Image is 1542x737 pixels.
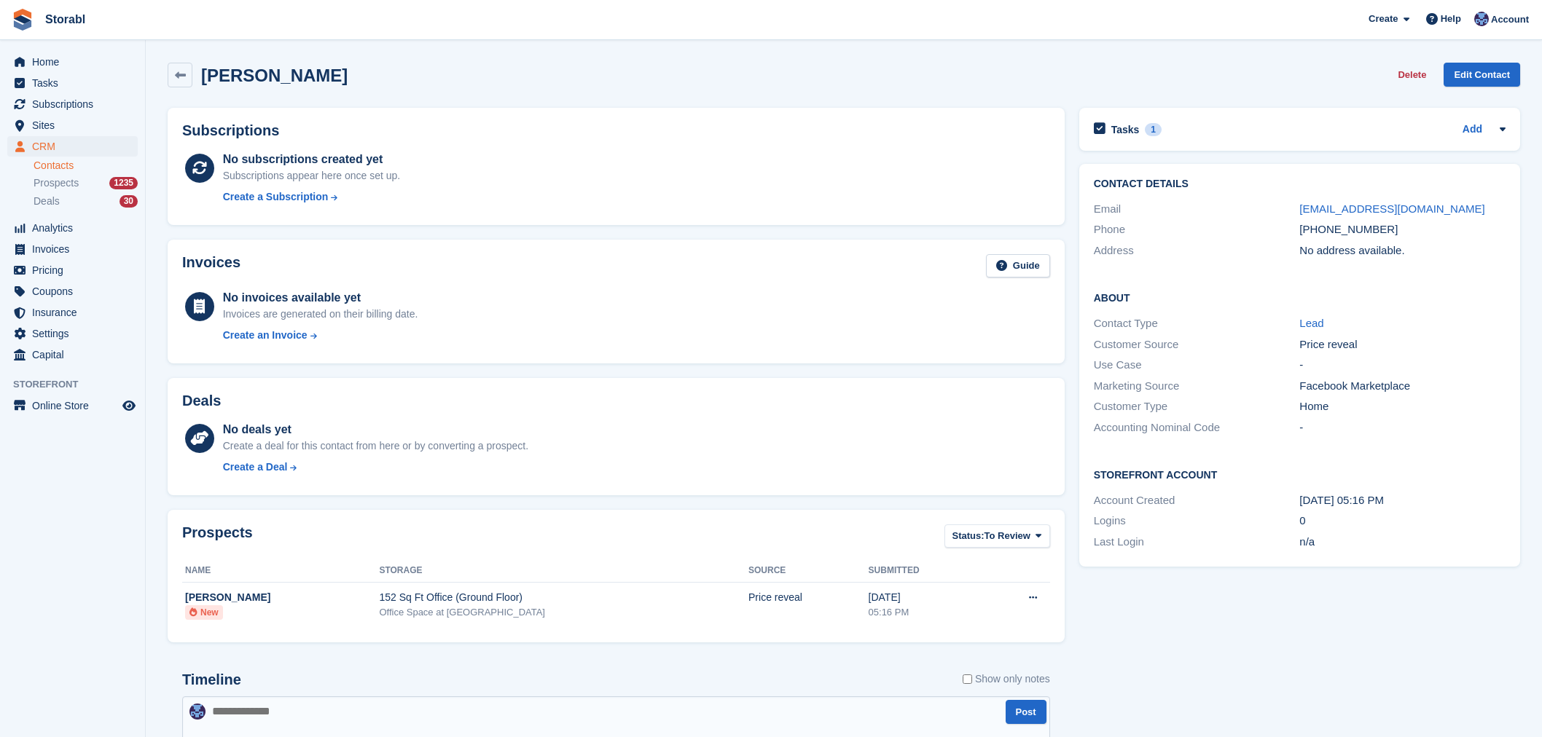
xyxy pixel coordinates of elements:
[223,289,418,307] div: No invoices available yet
[185,605,223,620] li: New
[1094,419,1300,436] div: Accounting Nominal Code
[1094,513,1300,529] div: Logins
[120,195,138,208] div: 30
[1299,492,1506,509] div: [DATE] 05:16 PM
[1094,534,1300,551] div: Last Login
[986,254,1050,278] a: Guide
[223,151,401,168] div: No subscriptions created yet
[1299,398,1506,415] div: Home
[32,395,120,416] span: Online Store
[1444,63,1520,87] a: Edit Contact
[109,177,138,189] div: 1235
[32,136,120,157] span: CRM
[1491,12,1529,27] span: Account
[1299,378,1506,395] div: Facebook Marketplace
[1094,378,1300,395] div: Marketing Source
[7,260,138,280] a: menu
[1299,221,1506,238] div: [PHONE_NUMBER]
[1094,315,1300,332] div: Contact Type
[223,460,288,475] div: Create a Deal
[32,218,120,238] span: Analytics
[32,73,120,93] span: Tasks
[34,159,138,173] a: Contacts
[1094,201,1300,218] div: Email
[32,94,120,114] span: Subscriptions
[34,176,79,190] span: Prospects
[32,239,120,259] span: Invoices
[7,115,138,135] a: menu
[1299,202,1484,215] a: [EMAIL_ADDRESS][DOMAIN_NAME]
[1369,12,1398,26] span: Create
[1392,63,1432,87] button: Delete
[182,524,253,551] h2: Prospects
[869,559,982,583] th: Submitted
[1299,317,1323,329] a: Lead
[7,94,138,114] a: menu
[223,189,401,205] a: Create a Subscription
[182,122,1050,139] h2: Subscriptions
[944,524,1050,548] button: Status: To Review
[32,344,120,365] span: Capital
[1111,123,1140,136] h2: Tasks
[1094,221,1300,238] div: Phone
[223,460,528,475] a: Create a Deal
[32,260,120,280] span: Pricing
[7,302,138,323] a: menu
[34,176,138,191] a: Prospects 1235
[32,281,120,301] span: Coupons
[182,393,221,409] h2: Deals
[7,281,138,301] a: menu
[7,239,138,259] a: menu
[7,323,138,344] a: menu
[1094,243,1300,259] div: Address
[201,66,348,85] h2: [PERSON_NAME]
[963,671,1050,687] label: Show only notes
[1299,513,1506,529] div: 0
[1299,336,1506,353] div: Price reveal
[120,397,138,414] a: Preview store
[182,559,379,583] th: Name
[1094,492,1300,509] div: Account Created
[748,559,869,583] th: Source
[182,671,241,688] h2: Timeline
[7,52,138,72] a: menu
[223,438,528,454] div: Create a deal for this contact from here or by converting a prospect.
[34,194,138,209] a: Deals 30
[223,189,329,205] div: Create a Subscription
[32,52,120,72] span: Home
[32,115,120,135] span: Sites
[379,590,748,605] div: 152 Sq Ft Office (Ground Floor)
[7,73,138,93] a: menu
[1441,12,1461,26] span: Help
[1299,534,1506,551] div: n/a
[379,559,748,583] th: Storage
[963,671,972,687] input: Show only notes
[748,590,869,605] div: Price reveal
[1094,357,1300,374] div: Use Case
[223,307,418,322] div: Invoices are generated on their billing date.
[39,7,91,31] a: Storabl
[1474,12,1489,26] img: Tegan Ewart
[189,703,206,720] img: Tegan Ewart
[1094,178,1506,190] h2: Contact Details
[7,395,138,416] a: menu
[1463,122,1482,138] a: Add
[1094,336,1300,353] div: Customer Source
[1299,419,1506,436] div: -
[1299,357,1506,374] div: -
[34,194,60,208] span: Deals
[223,168,401,184] div: Subscriptions appear here once set up.
[1006,700,1046,724] button: Post
[223,328,308,343] div: Create an Invoice
[1094,467,1506,481] h2: Storefront Account
[1299,243,1506,259] div: No address available.
[223,328,418,343] a: Create an Invoice
[869,590,982,605] div: [DATE]
[379,605,748,620] div: Office Space at [GEOGRAPHIC_DATA]
[13,377,145,392] span: Storefront
[32,302,120,323] span: Insurance
[185,590,379,605] div: [PERSON_NAME]
[985,529,1030,543] span: To Review
[1094,398,1300,415] div: Customer Type
[1145,123,1162,136] div: 1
